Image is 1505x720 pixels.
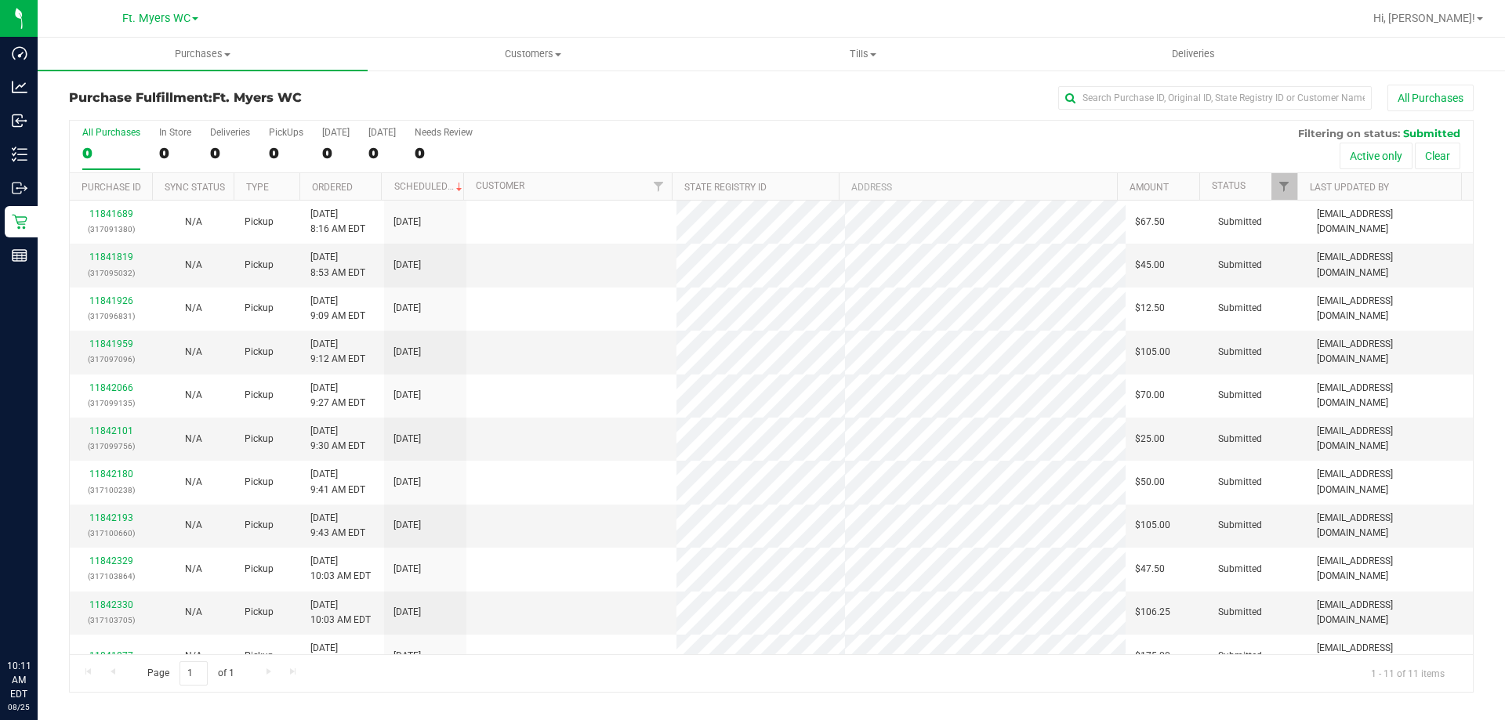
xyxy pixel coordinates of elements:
p: (317091380) [79,222,143,237]
span: $70.00 [1135,388,1165,403]
span: Pickup [245,301,274,316]
inline-svg: Inventory [12,147,27,162]
span: [EMAIL_ADDRESS][DOMAIN_NAME] [1317,554,1463,584]
a: Purchase ID [82,182,141,193]
p: (317100238) [79,483,143,497]
span: $12.50 [1135,301,1165,316]
p: (317103864) [79,569,143,584]
span: Submitted [1218,475,1262,490]
inline-svg: Reports [12,248,27,263]
span: [EMAIL_ADDRESS][DOMAIN_NAME] [1317,511,1463,541]
span: [EMAIL_ADDRESS][DOMAIN_NAME] [1317,294,1463,324]
span: $67.50 [1135,215,1165,230]
a: 11841819 [89,251,133,262]
span: [DATE] [393,432,421,447]
span: Pickup [245,388,274,403]
a: 11842329 [89,555,133,566]
a: Purchases [38,38,368,71]
span: [DATE] [393,475,421,490]
input: 1 [180,661,208,686]
span: $25.00 [1135,432,1165,447]
span: [DATE] 9:27 AM EDT [310,381,365,411]
input: Search Purchase ID, Original ID, State Registry ID or Customer Name... [1058,86,1372,110]
span: Pickup [245,649,274,664]
span: [DATE] [393,301,421,316]
span: $45.00 [1135,258,1165,273]
span: Submitted [1218,388,1262,403]
span: [DATE] 9:06 AM EDT [310,641,365,671]
span: [DATE] 8:53 AM EDT [310,250,365,280]
div: 0 [415,144,473,162]
button: N/A [185,562,202,577]
span: $105.00 [1135,345,1170,360]
a: Status [1212,180,1246,191]
a: 11842193 [89,512,133,523]
span: Not Applicable [185,433,202,444]
a: Filter [1271,173,1297,200]
p: (317103705) [79,613,143,628]
span: [DATE] [393,215,421,230]
button: Active only [1340,143,1413,169]
div: PickUps [269,127,303,138]
button: N/A [185,258,202,273]
span: Not Applicable [185,389,202,400]
span: Purchases [38,47,368,61]
a: 11842330 [89,599,133,610]
span: Not Applicable [185,259,202,270]
div: 0 [210,144,250,162]
span: [EMAIL_ADDRESS][DOMAIN_NAME] [1317,381,1463,411]
a: Last Updated By [1310,182,1389,193]
span: $106.25 [1135,605,1170,620]
a: 11842101 [89,425,133,436]
button: N/A [185,605,202,620]
a: Amount [1130,182,1169,193]
p: 08/25 [7,701,31,713]
span: [DATE] 10:03 AM EDT [310,598,371,628]
div: 0 [82,144,140,162]
button: N/A [185,215,202,230]
span: $47.50 [1135,562,1165,577]
button: N/A [185,649,202,664]
p: (317100660) [79,526,143,541]
span: Submitted [1218,605,1262,620]
a: Sync Status [165,182,225,193]
span: Submitted [1218,432,1262,447]
a: 11842180 [89,469,133,479]
span: Pickup [245,258,274,273]
a: State Registry ID [684,182,767,193]
span: Not Applicable [185,650,202,661]
span: $50.00 [1135,475,1165,490]
span: Filtering on status: [1298,127,1400,139]
span: Pickup [245,562,274,577]
span: [EMAIL_ADDRESS][DOMAIN_NAME] [1317,207,1463,237]
span: $175.00 [1135,649,1170,664]
span: $105.00 [1135,518,1170,533]
p: (317097096) [79,352,143,367]
span: [DATE] 8:16 AM EDT [310,207,365,237]
span: Pickup [245,518,274,533]
span: Not Applicable [185,302,202,313]
inline-svg: Retail [12,214,27,230]
span: Submitted [1218,215,1262,230]
a: Ordered [312,182,353,193]
div: [DATE] [368,127,396,138]
span: Hi, [PERSON_NAME]! [1373,12,1475,24]
p: (317095032) [79,266,143,280]
span: [DATE] [393,518,421,533]
button: All Purchases [1387,85,1474,111]
a: Customer [476,180,524,191]
span: Tills [698,47,1027,61]
button: N/A [185,301,202,316]
span: Deliveries [1151,47,1236,61]
span: [DATE] [393,649,421,664]
inline-svg: Analytics [12,79,27,95]
span: [EMAIL_ADDRESS][DOMAIN_NAME] [1317,250,1463,280]
span: Not Applicable [185,216,202,227]
button: N/A [185,475,202,490]
button: N/A [185,388,202,403]
p: (317099135) [79,396,143,411]
span: Submitted [1403,127,1460,139]
span: Submitted [1218,258,1262,273]
h3: Purchase Fulfillment: [69,91,537,105]
span: Submitted [1218,562,1262,577]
